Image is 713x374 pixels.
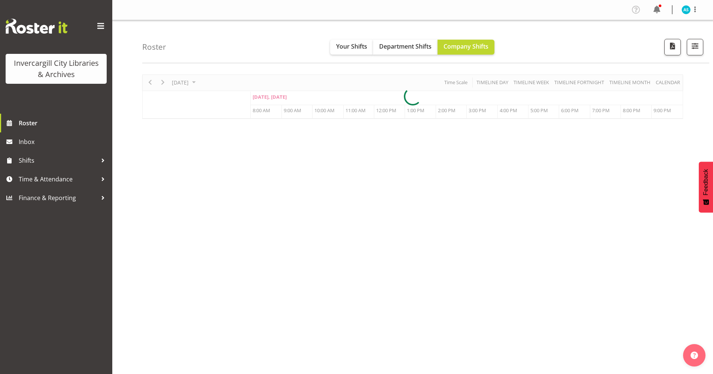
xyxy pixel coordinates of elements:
span: Finance & Reporting [19,192,97,203]
span: Department Shifts [379,42,432,50]
button: Your Shifts [330,40,373,55]
span: Your Shifts [336,42,367,50]
span: Roster [19,117,109,129]
img: help-xxl-2.png [691,352,698,359]
div: Invercargill City Libraries & Archives [13,58,99,80]
button: Download a PDF of the roster for the current day [664,39,681,55]
button: Company Shifts [438,40,494,55]
img: amanda-stenton11678.jpg [682,5,691,14]
button: Filter Shifts [687,39,703,55]
span: Shifts [19,155,97,166]
h4: Roster [142,43,166,51]
span: Feedback [703,169,709,195]
img: Rosterit website logo [6,19,67,34]
button: Feedback - Show survey [699,162,713,212]
span: Time & Attendance [19,174,97,185]
button: Department Shifts [373,40,438,55]
span: Inbox [19,136,109,147]
span: Company Shifts [444,42,488,50]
